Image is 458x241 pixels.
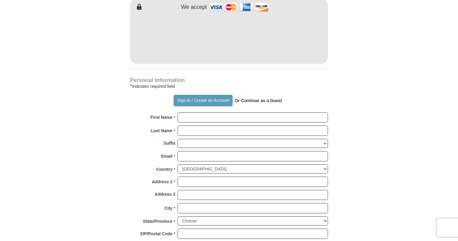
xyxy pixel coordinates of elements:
strong: Country [156,165,173,174]
h4: Personal Information [130,78,328,83]
h4: We accept [181,4,207,11]
strong: State/Province [143,217,172,226]
strong: Email [161,152,172,160]
strong: Last Name [151,126,173,135]
strong: City [164,204,172,212]
strong: Suffix [164,139,175,147]
img: credit cards accepted [208,1,269,14]
strong: ZIP/Postal Code [140,229,173,238]
strong: First Name [150,113,172,122]
strong: Or Continue as a Guest [235,98,282,103]
div: Indicates required field [130,83,328,90]
strong: Address 2 [155,190,175,198]
strong: Address 1 [152,177,173,186]
button: Sign In / Create an Account [174,95,232,106]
